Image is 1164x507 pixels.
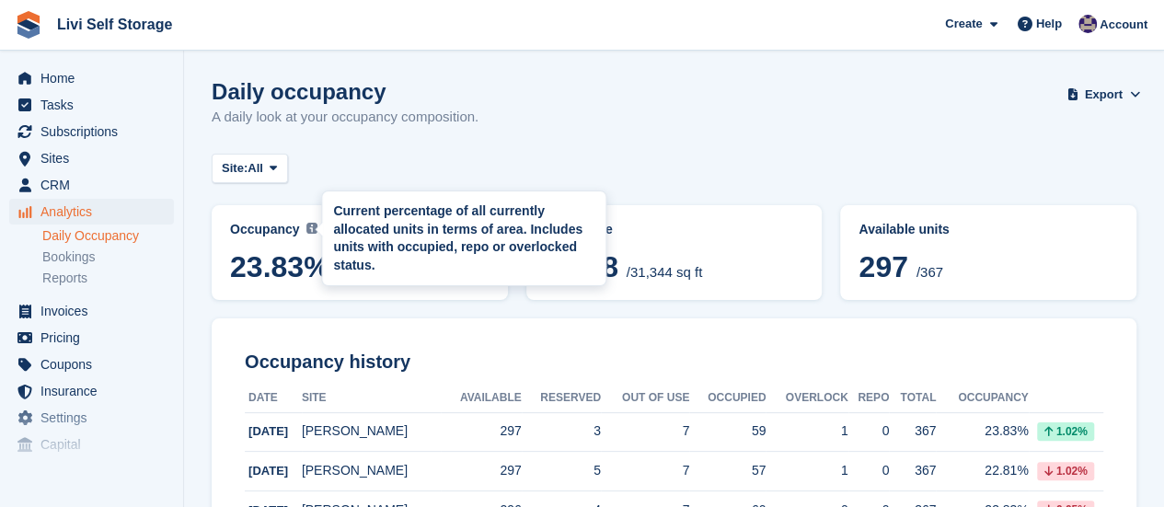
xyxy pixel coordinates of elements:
span: Analytics [40,199,151,225]
th: Overlock [766,384,847,413]
div: 1.02% [1037,422,1094,441]
div: 57 [689,461,766,480]
div: 1 [766,421,847,441]
div: 1 [766,461,847,480]
span: Home [40,65,151,91]
span: /31,344 sq ft [627,264,703,280]
abbr: Current percentage of sq ft occupied [230,220,490,239]
span: Create [945,15,982,33]
a: Daily Occupancy [42,227,174,245]
div: Current percentage of all currently allocated units in terms of area. Includes units with occupie... [333,202,594,274]
div: 0 [848,461,890,480]
th: Occupancy [936,384,1028,413]
span: Sites [40,145,151,171]
a: Reports [42,270,174,287]
a: menu [9,199,174,225]
span: Account [1100,16,1147,34]
a: Bookings [42,248,174,266]
a: menu [9,325,174,351]
span: Insurance [40,378,151,404]
img: stora-icon-8386f47178a22dfd0bd8f6a31ec36ba5ce8667c1dd55bd0f319d3a0aa187defe.svg [15,11,42,39]
span: 23.83% [230,250,490,283]
td: 367 [889,412,936,452]
p: A daily look at your occupancy composition. [212,107,478,128]
th: Repo [848,384,890,413]
span: Tasks [40,92,151,118]
span: Settings [40,405,151,431]
a: menu [9,172,174,198]
a: menu [9,65,174,91]
abbr: Current percentage of units occupied or overlocked [859,220,1118,239]
span: Coupons [40,351,151,377]
td: 367 [889,452,936,491]
span: Invoices [40,298,151,324]
a: menu [9,405,174,431]
button: Site: All [212,154,288,184]
th: Date [245,384,302,413]
td: 297 [441,452,522,491]
td: 3 [522,412,601,452]
td: 7 [601,452,689,491]
span: Site: [222,159,248,178]
td: [PERSON_NAME] [302,452,441,491]
td: 297 [441,412,522,452]
td: 5 [522,452,601,491]
span: [DATE] [248,424,288,438]
a: Livi Self Storage [50,9,179,40]
th: Total [889,384,936,413]
div: 59 [689,421,766,441]
th: Reserved [522,384,601,413]
span: Export [1085,86,1123,104]
td: 23.83% [936,412,1028,452]
span: Pricing [40,325,151,351]
img: Jim [1078,15,1097,33]
th: Occupied [689,384,766,413]
span: Capital [40,432,151,457]
span: sq ft in use [545,222,613,236]
a: menu [9,351,174,377]
span: CRM [40,172,151,198]
span: Help [1036,15,1062,33]
span: All [248,159,263,178]
img: icon-info-grey-7440780725fd019a000dd9b08b2336e03edf1995a4989e88bcd33f0948082b44.svg [306,223,317,234]
div: 1.02% [1037,462,1094,480]
span: /367 [916,264,943,280]
span: 297 [859,250,907,283]
abbr: Current breakdown of %{unit} occupied [545,220,804,239]
td: 22.81% [936,452,1028,491]
h2: Occupancy history [245,351,1103,373]
span: Available units [859,222,949,236]
a: menu [9,378,174,404]
span: [DATE] [248,464,288,478]
th: Out of Use [601,384,689,413]
th: Site [302,384,441,413]
button: Export [1070,79,1136,109]
div: 0 [848,421,890,441]
td: 7 [601,412,689,452]
a: menu [9,432,174,457]
td: [PERSON_NAME] [302,412,441,452]
span: Occupancy [230,222,299,236]
a: menu [9,298,174,324]
h1: Daily occupancy [212,79,478,104]
th: Available [441,384,522,413]
a: menu [9,92,174,118]
span: Subscriptions [40,119,151,144]
a: menu [9,119,174,144]
a: menu [9,145,174,171]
